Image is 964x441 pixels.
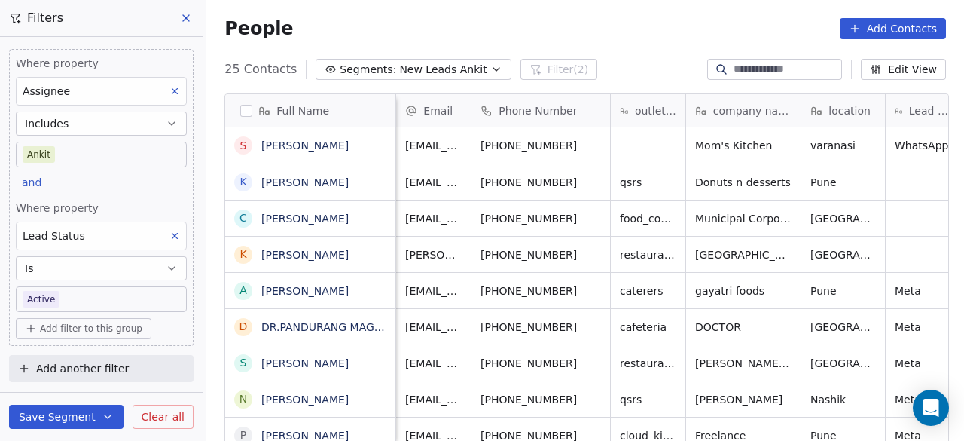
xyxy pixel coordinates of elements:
span: [GEOGRAPHIC_DATA] [810,247,876,262]
div: Lead Source [886,94,960,127]
button: Add Contacts [840,18,946,39]
div: Open Intercom Messenger [913,390,949,426]
div: A [240,283,248,299]
div: Phone Number [471,94,610,127]
span: [GEOGRAPHIC_DATA] [810,320,876,335]
span: [EMAIL_ADDRESS][DOMAIN_NAME] [405,320,462,335]
a: [PERSON_NAME] [261,357,349,369]
span: location [828,103,871,118]
span: [GEOGRAPHIC_DATA] [695,247,792,262]
span: Email [423,103,453,118]
div: C [239,210,247,226]
span: qsrs [620,392,676,407]
div: D [239,319,248,335]
span: Pune [810,175,876,190]
span: Meta [895,320,951,335]
div: k [240,247,247,262]
span: [GEOGRAPHIC_DATA] [810,356,876,371]
a: DR.PANDURANG MAGADUM [261,321,407,333]
span: [PHONE_NUMBER] [480,356,601,371]
span: restaurants [620,356,676,371]
a: [PERSON_NAME] [261,285,349,297]
span: [PHONE_NUMBER] [480,283,601,299]
span: restaurants [620,247,676,262]
span: Nashik [810,392,876,407]
span: WhatsApp [895,138,951,153]
span: People [224,17,293,40]
span: company name [713,103,792,118]
div: outlet type [611,94,685,127]
span: varanasi [810,138,876,153]
span: gayatri foods [695,283,792,299]
span: 25 Contacts [224,60,297,78]
span: Phone Number [499,103,577,118]
span: [PERSON_NAME] [695,392,792,407]
span: [PHONE_NUMBER] [480,392,601,407]
div: company name [686,94,801,127]
div: location [801,94,885,127]
a: [PERSON_NAME] [261,249,349,261]
a: [PERSON_NAME] [261,394,349,406]
span: [PERSON_NAME] Enterprises [695,356,792,371]
div: s [240,355,247,371]
span: [EMAIL_ADDRESS][DOMAIN_NAME] [405,211,462,226]
div: S [240,138,247,154]
span: Donuts n desserts [695,175,792,190]
span: [PHONE_NUMBER] [480,247,601,262]
span: [PHONE_NUMBER] [480,175,601,190]
span: [EMAIL_ADDRESS][DOMAIN_NAME] [405,283,462,299]
button: Edit View [861,59,946,80]
span: DOCTOR [695,320,792,335]
span: food_consultants [620,211,676,226]
span: Full Name [276,103,329,118]
a: [PERSON_NAME] [261,139,349,152]
span: [PERSON_NAME][EMAIL_ADDRESS][PERSON_NAME][DOMAIN_NAME] [405,247,462,262]
a: [PERSON_NAME] [261,213,349,225]
span: Mom's Kitchen [695,138,792,153]
span: New Leads Ankit [399,62,487,78]
span: [PHONE_NUMBER] [480,211,601,226]
span: [PHONE_NUMBER] [480,320,601,335]
span: caterers [620,283,676,299]
div: N [239,391,247,407]
div: K [240,174,247,190]
span: Meta [895,392,951,407]
span: Meta [895,283,951,299]
span: [EMAIL_ADDRESS][DOMAIN_NAME] [405,392,462,407]
span: Municipal Corporation of [GEOGRAPHIC_DATA] [695,211,792,226]
div: Email [396,94,471,127]
a: [PERSON_NAME] [261,176,349,188]
span: outlet type [635,103,676,118]
span: [GEOGRAPHIC_DATA] [810,211,876,226]
span: [EMAIL_ADDRESS][DOMAIN_NAME] [405,175,462,190]
span: cafeteria [620,320,676,335]
span: Segments: [340,62,396,78]
span: Pune [810,283,876,299]
span: [EMAIL_ADDRESS][DOMAIN_NAME] [405,138,462,153]
span: [PHONE_NUMBER] [480,138,601,153]
button: Filter(2) [520,59,598,80]
span: qsrs [620,175,676,190]
span: Lead Source [909,103,952,118]
span: Meta [895,356,951,371]
div: Full Name [225,94,395,127]
span: [EMAIL_ADDRESS][DOMAIN_NAME] [405,356,462,371]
